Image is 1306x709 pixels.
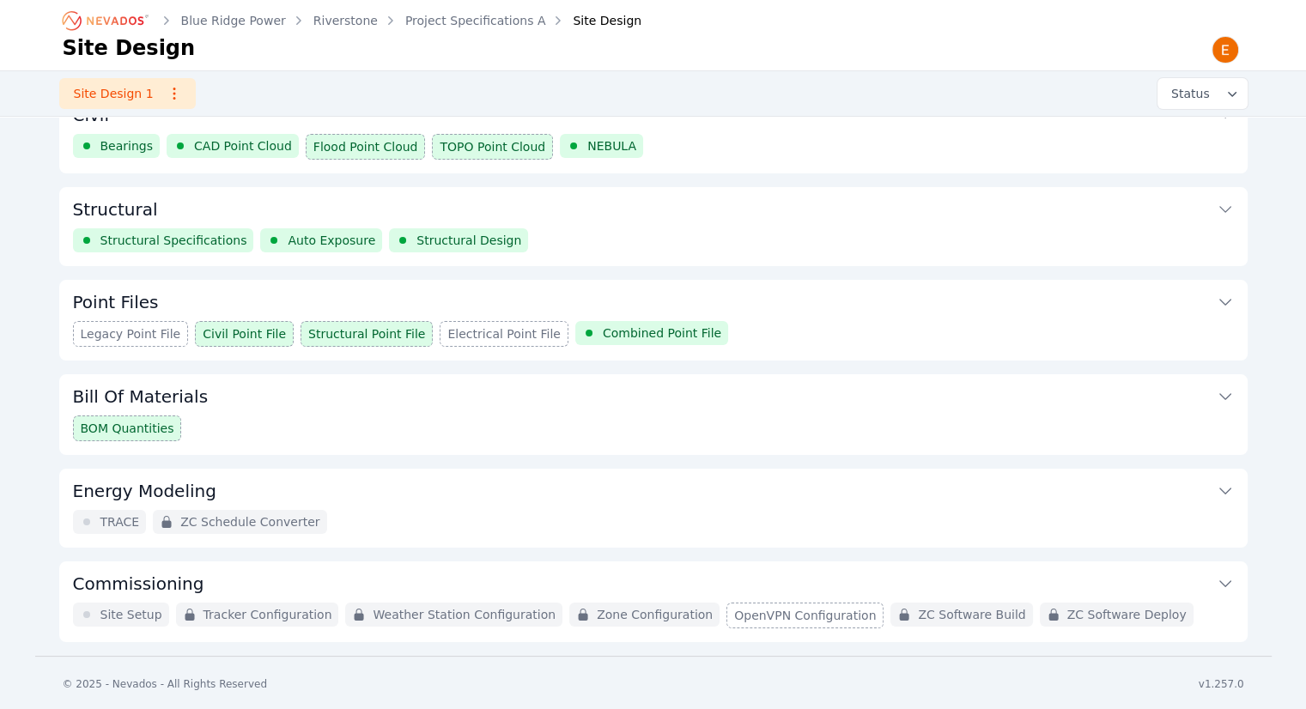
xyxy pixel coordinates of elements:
[59,561,1248,642] div: CommissioningSite SetupTracker ConfigurationWeather Station ConfigurationZone ConfigurationOpenVP...
[63,34,196,62] h1: Site Design
[73,561,1234,603] button: Commissioning
[603,324,721,342] span: Combined Point File
[59,374,1248,455] div: Bill Of MaterialsBOM Quantities
[1157,78,1248,109] button: Status
[73,374,1234,415] button: Bill Of Materials
[73,187,1234,228] button: Structural
[194,137,292,155] span: CAD Point Cloud
[100,513,140,530] span: TRACE
[1199,677,1244,691] div: v1.257.0
[73,385,209,409] h3: Bill Of Materials
[59,469,1248,548] div: Energy ModelingTRACEZC Schedule Converter
[203,325,286,342] span: Civil Point File
[100,606,162,623] span: Site Setup
[180,513,319,530] span: ZC Schedule Converter
[313,138,418,155] span: Flood Point Cloud
[59,187,1248,266] div: StructuralStructural SpecificationsAuto ExposureStructural Design
[447,325,560,342] span: Electrical Point File
[81,325,181,342] span: Legacy Point File
[73,469,1234,510] button: Energy Modeling
[59,93,1248,173] div: CivilBearingsCAD Point CloudFlood Point CloudTOPO Point CloudNEBULA
[308,325,425,342] span: Structural Point File
[1164,85,1210,102] span: Status
[440,138,545,155] span: TOPO Point Cloud
[100,137,154,155] span: Bearings
[1212,36,1239,64] img: Emily Walker
[73,479,216,503] h3: Energy Modeling
[288,232,375,249] span: Auto Exposure
[313,12,378,29] a: Riverstone
[405,12,546,29] a: Project Specifications A
[73,280,1234,321] button: Point Files
[73,572,204,596] h3: Commissioning
[549,12,641,29] div: Site Design
[587,137,636,155] span: NEBULA
[73,197,158,221] h3: Structural
[597,606,713,623] span: Zone Configuration
[734,607,876,624] span: OpenVPN Configuration
[918,606,1025,623] span: ZC Software Build
[203,606,332,623] span: Tracker Configuration
[63,7,642,34] nav: Breadcrumb
[181,12,286,29] a: Blue Ridge Power
[59,280,1248,361] div: Point FilesLegacy Point FileCivil Point FileStructural Point FileElectrical Point FileCombined Po...
[73,290,159,314] h3: Point Files
[1067,606,1187,623] span: ZC Software Deploy
[100,232,247,249] span: Structural Specifications
[373,606,556,623] span: Weather Station Configuration
[416,232,521,249] span: Structural Design
[81,420,174,437] span: BOM Quantities
[59,78,196,109] a: Site Design 1
[63,677,268,691] div: © 2025 - Nevados - All Rights Reserved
